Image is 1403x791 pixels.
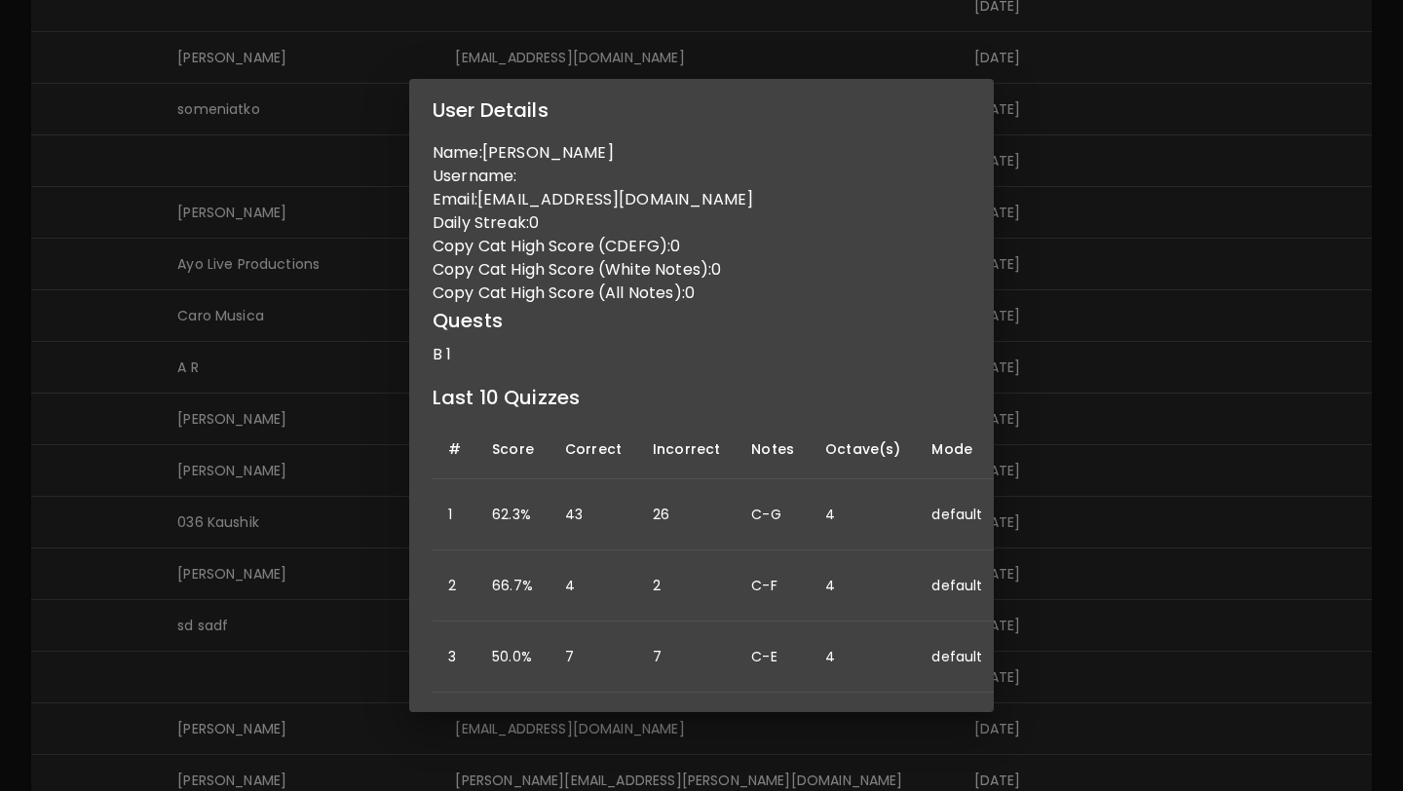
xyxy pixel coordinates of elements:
[476,549,550,621] td: 66.7%
[736,420,810,479] th: Notes
[637,420,736,479] th: Incorrect
[433,343,970,366] p: B 1
[433,211,970,235] p: Daily Streak: 0
[433,141,970,165] p: Name: [PERSON_NAME]
[433,549,476,621] td: 2
[736,549,810,621] td: C-F
[550,478,637,549] td: 43
[433,235,970,258] p: Copy Cat High Score (CDEFG): 0
[476,420,550,479] th: Score
[916,549,998,621] td: default
[550,420,637,479] th: Correct
[409,79,994,141] h2: User Details
[433,282,970,305] p: Copy Cat High Score (All Notes): 0
[637,478,736,549] td: 26
[433,621,476,693] td: 3
[810,420,916,479] th: Octave(s)
[810,549,916,621] td: 4
[916,478,998,549] td: default
[637,621,736,693] td: 7
[810,621,916,693] td: 4
[476,478,550,549] td: 62.3%
[433,258,970,282] p: Copy Cat High Score (White Notes): 0
[433,478,476,549] td: 1
[433,188,970,211] p: Email: [EMAIL_ADDRESS][DOMAIN_NAME]
[433,420,476,479] th: #
[433,165,970,188] p: Username:
[810,478,916,549] td: 4
[736,478,810,549] td: C-G
[637,549,736,621] td: 2
[736,621,810,693] td: C-E
[916,420,998,479] th: Mode
[916,621,998,693] td: default
[433,382,970,413] h6: Last 10 Quizzes
[550,549,637,621] td: 4
[433,305,970,336] h6: Quests
[476,621,550,693] td: 50.0%
[550,621,637,693] td: 7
